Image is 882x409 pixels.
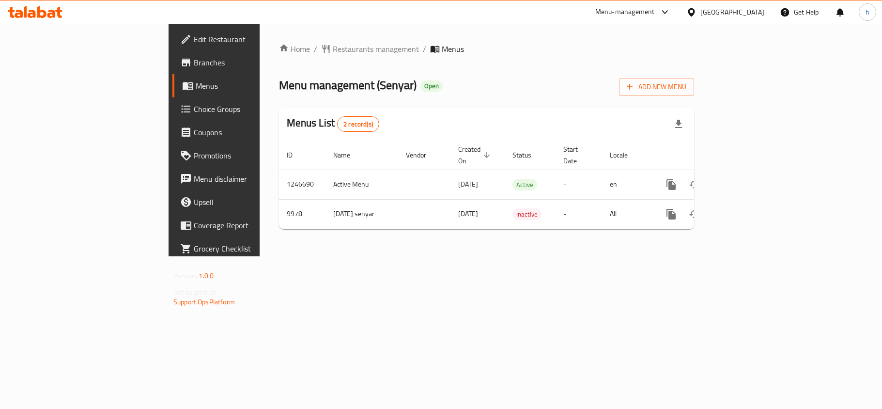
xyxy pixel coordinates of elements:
span: Restaurants management [333,43,419,55]
div: Open [420,80,443,92]
li: / [423,43,426,55]
span: Status [512,149,544,161]
span: Grocery Checklist [194,243,308,254]
div: [GEOGRAPHIC_DATA] [700,7,764,17]
span: Vendor [406,149,439,161]
span: Branches [194,57,308,68]
a: Choice Groups [172,97,316,121]
a: Grocery Checklist [172,237,316,260]
div: Inactive [512,208,542,220]
span: ID [287,149,305,161]
a: Branches [172,51,316,74]
span: Get support on: [173,286,218,299]
span: 1.0.0 [199,269,214,282]
button: Change Status [683,203,706,226]
span: Start Date [563,143,590,167]
td: Active Menu [325,170,398,199]
a: Upsell [172,190,316,214]
a: Edit Restaurant [172,28,316,51]
span: Active [512,179,537,190]
span: 2 record(s) [338,120,379,129]
span: Upsell [194,196,308,208]
td: - [556,170,602,199]
span: Menus [442,43,464,55]
span: Created On [458,143,493,167]
span: Open [420,82,443,90]
span: Locale [610,149,640,161]
a: Support.OpsPlatform [173,296,235,308]
td: - [556,199,602,229]
span: Edit Restaurant [194,33,308,45]
a: Promotions [172,144,316,167]
span: Choice Groups [194,103,308,115]
span: Promotions [194,150,308,161]
a: Menus [172,74,316,97]
span: Coupons [194,126,308,138]
span: h [866,7,869,17]
span: Version: [173,269,197,282]
td: en [602,170,652,199]
h2: Menus List [287,116,379,132]
span: Menu disclaimer [194,173,308,185]
a: Menu disclaimer [172,167,316,190]
span: Menu management ( Senyar ) [279,74,417,96]
span: Add New Menu [627,81,686,93]
button: Add New Menu [619,78,694,96]
a: Coupons [172,121,316,144]
td: [DATE] senyar [325,199,398,229]
span: [DATE] [458,207,478,220]
span: Inactive [512,209,542,220]
div: Menu-management [595,6,655,18]
span: Menus [196,80,308,92]
div: Export file [667,112,690,136]
a: Restaurants management [321,43,419,55]
td: All [602,199,652,229]
span: [DATE] [458,178,478,190]
button: more [660,173,683,196]
button: more [660,203,683,226]
span: Coverage Report [194,220,308,231]
nav: breadcrumb [279,43,694,55]
button: Change Status [683,173,706,196]
th: Actions [652,141,760,170]
span: Name [333,149,363,161]
a: Coverage Report [172,214,316,237]
table: enhanced table [279,141,760,229]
